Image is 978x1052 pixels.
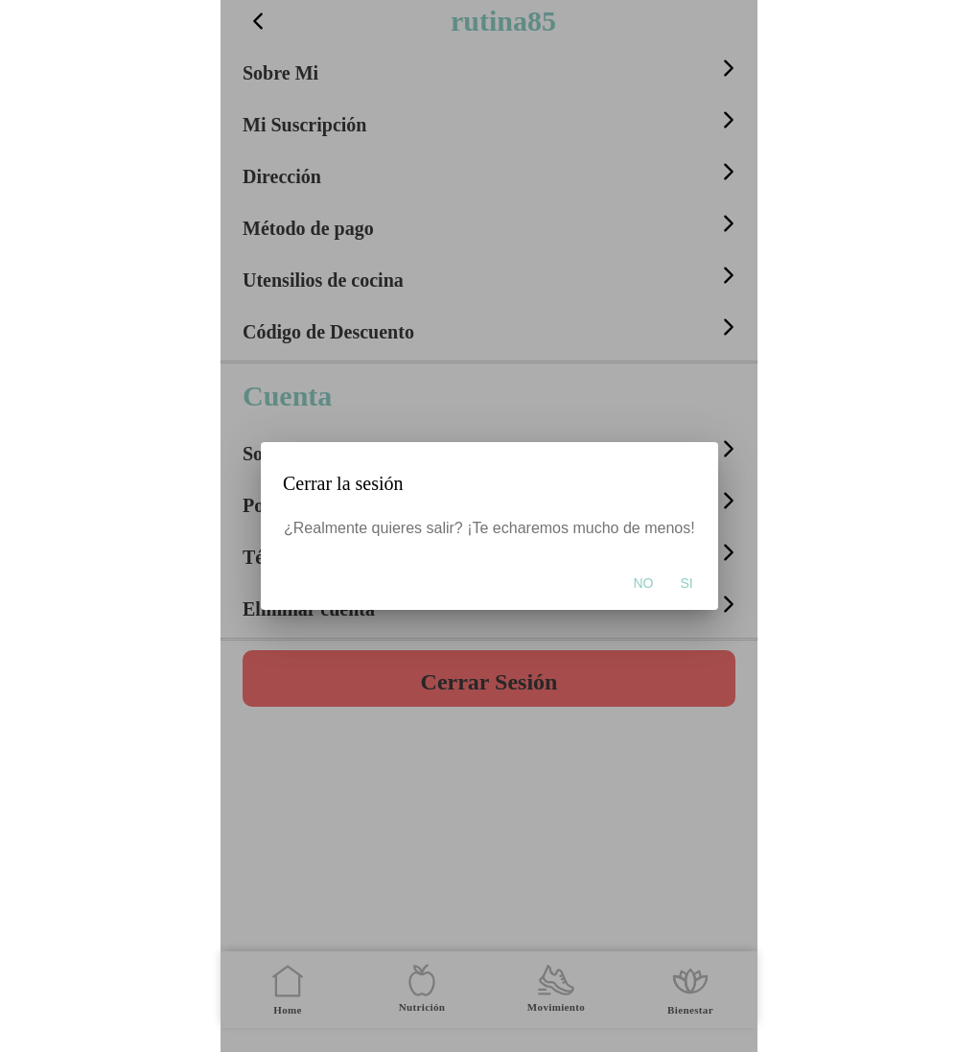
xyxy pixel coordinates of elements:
span: Si [680,573,692,593]
div: ¿Realmente quieres salir? ¡Te echaremos mucho de menos! [261,520,718,556]
h2: Cerrar la sesión [283,461,696,505]
button: No [623,564,663,602]
button: Si [670,564,702,602]
span: No [633,573,653,593]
